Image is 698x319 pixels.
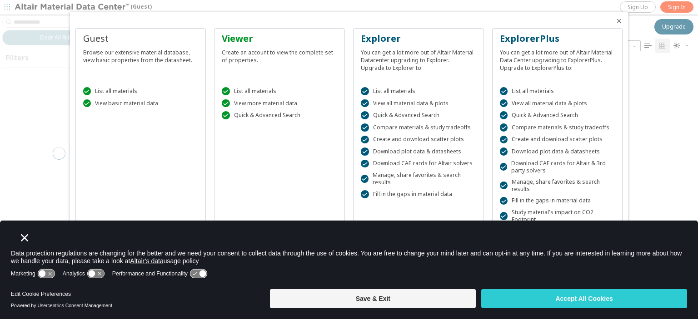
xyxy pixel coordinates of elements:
[361,160,369,168] div: 
[83,32,199,45] div: Guest
[361,123,369,132] div: 
[361,87,476,95] div: List all materials
[83,45,199,64] div: Browse our extensive material database, view basic properties from the datasheet.
[500,123,508,132] div: 
[361,99,369,108] div: 
[361,136,476,144] div: Create and download scatter plots
[222,87,337,95] div: List all materials
[361,172,476,186] div: Manage, share favorites & search results
[222,111,230,119] div: 
[500,147,615,156] div: Download plot data & datasheets
[500,87,508,95] div: 
[361,111,476,119] div: Quick & Advanced Search
[500,99,615,108] div: View all material data & plots
[222,87,230,95] div: 
[83,99,199,108] div: View basic material data
[83,99,91,108] div: 
[361,147,476,156] div: Download plot data & datasheets
[361,160,476,168] div: Download CAE cards for Altair solvers
[500,136,615,144] div: Create and download scatter plots
[361,123,476,132] div: Compare materials & study tradeoffs
[500,32,615,45] div: ExplorerPlus
[500,99,508,108] div: 
[615,17,623,25] button: Close
[83,87,199,95] div: List all materials
[361,99,476,108] div: View all material data & plots
[361,45,476,72] div: You can get a lot more out of Altair Material Datacenter upgrading to Explorer. Upgrade to Explor...
[500,123,615,132] div: Compare materials & study tradeoffs
[500,178,615,193] div: Manage, share favorites & search results
[361,136,369,144] div: 
[222,45,337,64] div: Create an account to view the complete set of properties.
[361,111,369,119] div: 
[361,32,476,45] div: Explorer
[361,175,369,183] div: 
[500,160,615,174] div: Download CAE cards for Altair & 3rd party solvers
[500,212,508,220] div: 
[361,147,369,156] div: 
[500,87,615,95] div: List all materials
[83,87,91,95] div: 
[500,147,508,156] div: 
[500,209,615,223] div: Study material's impact on CO2 Footprint
[500,136,508,144] div: 
[500,111,615,119] div: Quick & Advanced Search
[500,197,508,205] div: 
[500,182,508,190] div: 
[222,32,337,45] div: Viewer
[222,99,230,108] div: 
[361,87,369,95] div: 
[500,163,507,171] div: 
[222,99,337,108] div: View more material data
[361,190,369,198] div: 
[361,190,476,198] div: Fill in the gaps in material data
[500,45,615,72] div: You can get a lot more out of Altair Material Data Center upgrading to ExplorerPlus. Upgrade to E...
[500,197,615,205] div: Fill in the gaps in material data
[500,111,508,119] div: 
[222,111,337,119] div: Quick & Advanced Search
